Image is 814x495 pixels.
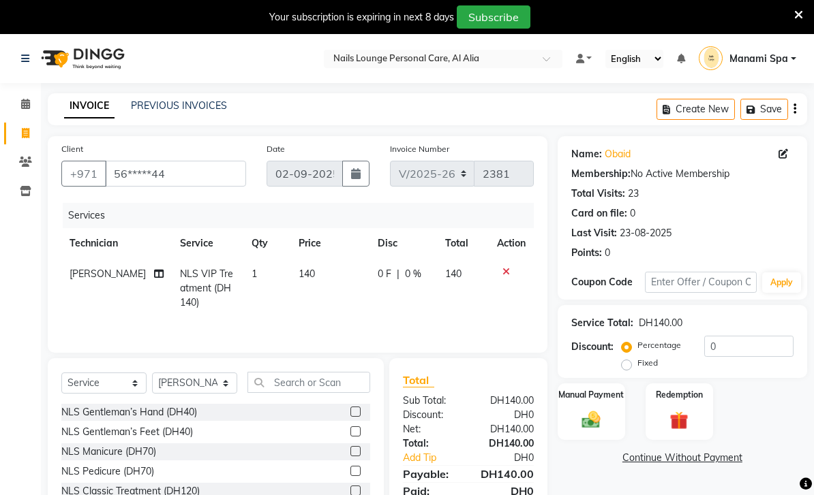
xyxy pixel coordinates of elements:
[762,272,801,293] button: Apply
[630,206,635,221] div: 0
[571,167,794,181] div: No Active Membership
[628,187,639,201] div: 23
[699,46,723,70] img: Manami Spa
[61,143,83,155] label: Client
[481,451,543,465] div: DH0
[457,5,530,29] button: Subscribe
[468,466,544,482] div: DH140.00
[620,226,672,240] div: 23-08-2025
[571,340,614,354] div: Discount:
[664,409,694,432] img: _gift.svg
[378,267,391,281] span: 0 F
[393,422,468,436] div: Net:
[571,275,646,289] div: Coupon Code
[172,228,243,259] th: Service
[468,408,544,422] div: DH0
[468,436,544,451] div: DH140.00
[403,373,434,387] span: Total
[252,268,257,280] span: 1
[740,99,788,120] button: Save
[105,161,246,187] input: Search by Name/Mobile/Email/Code
[35,39,128,78] img: logo
[571,147,602,161] div: Name:
[131,99,227,112] a: PREVIOUS INVOICES
[639,316,682,330] div: DH140.00
[468,422,544,436] div: DH140.00
[63,203,544,228] div: Services
[605,147,631,161] a: Obaid
[61,445,156,459] div: NLS Manicure (DH70)
[269,10,454,25] div: Your subscription is expiring in next 8 days
[571,316,633,330] div: Service Total:
[70,268,146,280] span: [PERSON_NAME]
[61,425,193,439] div: NLS Gentleman’s Feet (DH40)
[645,272,756,293] input: Enter Offer / Coupon Code
[61,405,197,419] div: NLS Gentleman’s Hand (DH40)
[393,394,468,408] div: Sub Total:
[571,246,602,260] div: Points:
[656,389,703,401] label: Redemption
[489,228,534,259] th: Action
[571,226,617,240] div: Last Visit:
[637,357,658,369] label: Fixed
[657,99,735,120] button: Create New
[267,143,285,155] label: Date
[393,451,481,465] a: Add Tip
[61,464,154,479] div: NLS Pedicure (DH70)
[390,143,449,155] label: Invoice Number
[571,167,631,181] div: Membership:
[571,206,627,221] div: Card on file:
[437,228,488,259] th: Total
[299,268,315,280] span: 140
[637,339,681,351] label: Percentage
[558,389,624,401] label: Manual Payment
[370,228,437,259] th: Disc
[290,228,370,259] th: Price
[397,267,400,281] span: |
[247,372,370,393] input: Search or Scan
[393,436,468,451] div: Total:
[64,94,115,118] a: INVOICE
[405,267,421,281] span: 0 %
[605,246,610,260] div: 0
[61,161,106,187] button: +971
[560,451,804,465] a: Continue Without Payment
[393,466,468,482] div: Payable:
[393,408,468,422] div: Discount:
[61,228,172,259] th: Technician
[180,268,233,308] span: NLS VIP Treatment (DH140)
[243,228,290,259] th: Qty
[729,52,788,66] span: Manami Spa
[468,394,544,408] div: DH140.00
[445,268,462,280] span: 140
[576,409,606,430] img: _cash.svg
[571,187,625,201] div: Total Visits:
